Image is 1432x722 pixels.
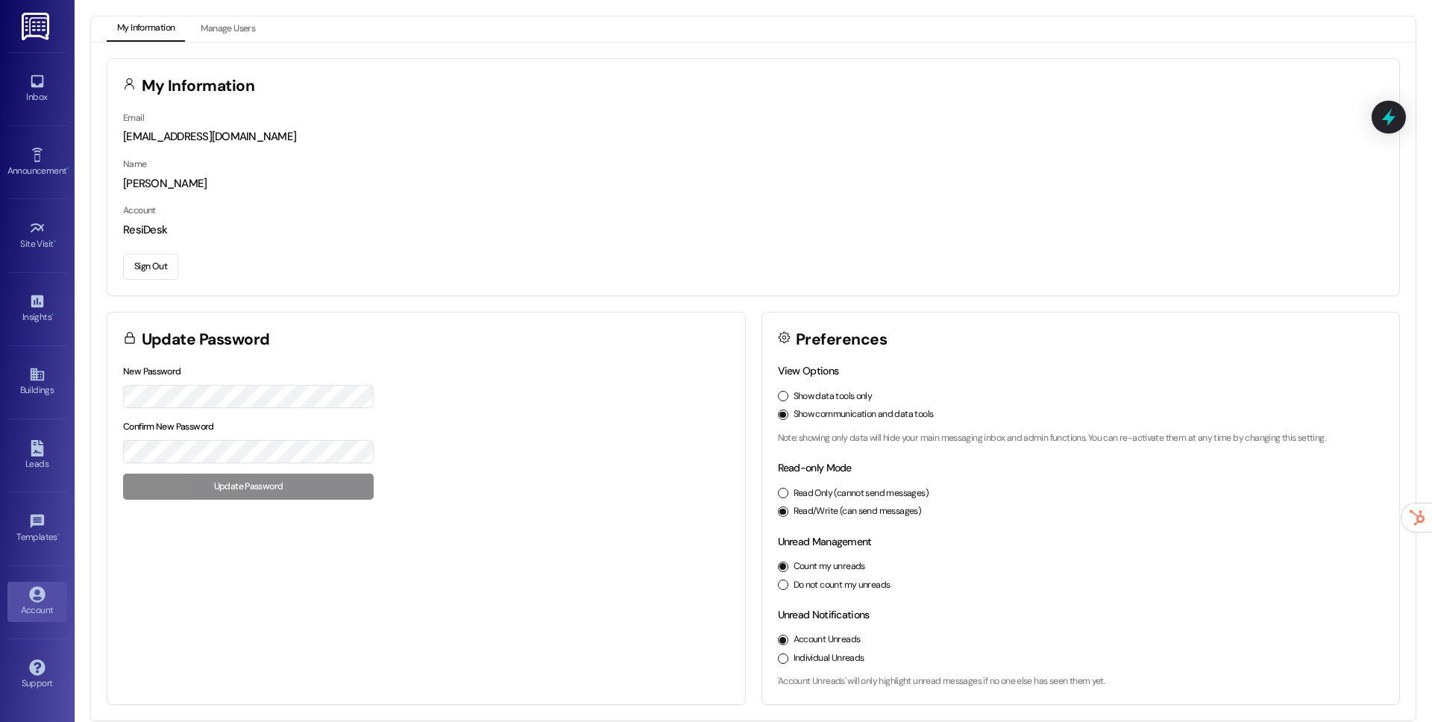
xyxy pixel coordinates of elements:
h3: Preferences [796,332,887,348]
button: Sign Out [123,254,178,280]
label: Confirm New Password [123,421,214,433]
label: Show data tools only [794,390,873,404]
label: View Options [778,364,839,377]
a: Support [7,655,67,695]
a: Account [7,582,67,622]
p: 'Account Unreads' will only highlight unread messages if no one else has seen them yet. [778,675,1384,688]
img: ResiDesk Logo [22,13,52,40]
label: Do not count my unreads [794,579,891,592]
button: My Information [107,16,185,42]
a: Insights • [7,289,67,329]
label: Account Unreads [794,633,861,647]
button: Manage Users [190,16,266,42]
div: [EMAIL_ADDRESS][DOMAIN_NAME] [123,129,1384,145]
a: Site Visit • [7,216,67,256]
span: • [54,236,56,247]
p: Note: showing only data will hide your main messaging inbox and admin functions. You can re-activ... [778,432,1384,445]
label: Account [123,204,156,216]
a: Buildings [7,362,67,402]
label: Unread Notifications [778,608,870,621]
label: New Password [123,365,181,377]
div: ResiDesk [123,222,1384,238]
a: Leads [7,436,67,476]
label: Individual Unreads [794,652,864,665]
a: Inbox [7,69,67,109]
label: Read-only Mode [778,461,852,474]
label: Show communication and data tools [794,408,934,421]
label: Read/Write (can send messages) [794,505,922,518]
div: [PERSON_NAME] [123,176,1384,192]
h3: My Information [142,78,255,94]
span: • [66,163,69,174]
span: • [51,310,54,320]
label: Name [123,158,147,170]
label: Unread Management [778,535,872,548]
h3: Update Password [142,332,270,348]
span: • [57,530,60,540]
label: Read Only (cannot send messages) [794,487,929,500]
a: Templates • [7,509,67,549]
label: Count my unreads [794,560,865,574]
label: Email [123,112,144,124]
